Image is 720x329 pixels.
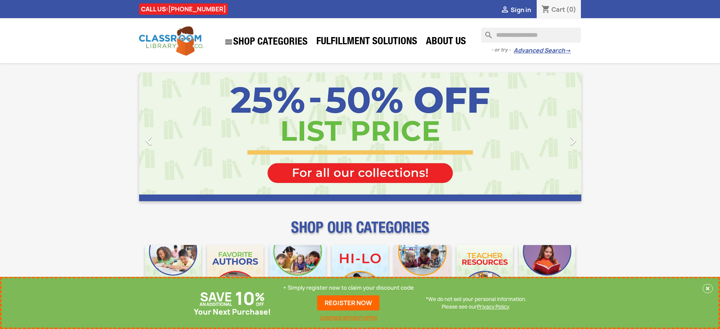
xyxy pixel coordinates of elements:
img: CLC_Favorite_Authors_Mobile.jpg [207,245,263,301]
span: - or try - [491,46,514,54]
i: shopping_cart [541,5,550,14]
span: Sign in [511,6,531,14]
i:  [500,6,509,15]
img: Classroom Library Company [139,26,203,56]
a: Previous [139,73,206,201]
i:  [224,37,233,47]
ul: Carousel container [139,73,581,201]
a:  Sign in [500,6,531,14]
a: [PHONE_NUMBER] [168,5,226,13]
div: CALL US: [139,3,228,15]
a: Next [515,73,581,201]
span: → [565,47,571,54]
i: search [481,28,490,37]
a: About Us [422,35,470,50]
i:  [564,131,582,150]
img: CLC_Phonics_And_Decodables_Mobile.jpg [269,245,326,301]
img: CLC_Teacher_Resources_Mobile.jpg [457,245,513,301]
input: Search [481,28,581,43]
img: CLC_Dyslexia_Mobile.jpg [519,245,575,301]
a: Fulfillment Solutions [313,35,421,50]
a: SHOP CATEGORIES [220,34,311,50]
span: (0) [566,5,576,14]
span: Cart [551,5,565,14]
a: Advanced Search→ [514,47,571,54]
img: CLC_Fiction_Nonfiction_Mobile.jpg [394,245,451,301]
img: CLC_HiLo_Mobile.jpg [332,245,388,301]
p: SHOP OUR CATEGORIES [139,225,581,239]
i:  [139,131,158,150]
img: CLC_Bulk_Mobile.jpg [145,245,201,301]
